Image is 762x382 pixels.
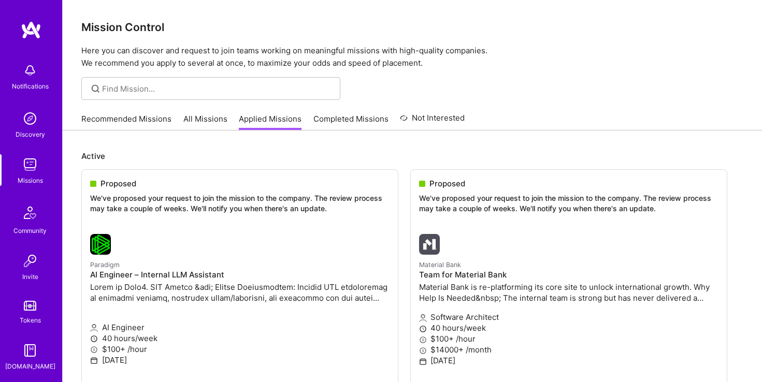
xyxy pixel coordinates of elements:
[90,357,98,364] i: icon Calendar
[90,270,390,280] h4: AI Engineer – Internal LLM Assistant
[90,83,102,95] i: icon SearchGrey
[22,271,38,282] div: Invite
[419,347,427,355] i: icon MoneyGray
[100,178,136,189] span: Proposed
[90,333,390,344] p: 40 hours/week
[419,193,718,213] p: We've proposed your request to join the mission to the company. The review process may take a cou...
[20,251,40,271] img: Invite
[419,355,718,366] p: [DATE]
[419,314,427,322] i: icon Applicant
[400,112,465,130] a: Not Interested
[419,282,718,303] p: Material Bank is re-platforming its core site to unlock international growth. Why Help Is Needed&...
[18,200,42,225] img: Community
[81,113,171,130] a: Recommended Missions
[90,193,390,213] p: We've proposed your request to join the mission to the company. The review process may take a cou...
[12,81,49,92] div: Notifications
[90,322,390,333] p: AI Engineer
[20,154,40,175] img: teamwork
[5,361,55,372] div: [DOMAIN_NAME]
[102,83,333,94] input: Find Mission...
[90,335,98,343] i: icon Clock
[81,21,743,34] h3: Mission Control
[419,234,440,255] img: Material Bank company logo
[419,322,718,333] p: 40 hours/week
[20,60,40,81] img: bell
[24,301,36,311] img: tokens
[90,234,111,255] img: Paradigm company logo
[81,45,743,69] p: Here you can discover and request to join teams working on meaningful missions with high-quality ...
[419,344,718,355] p: $14000+ /month
[90,282,390,303] p: Lorem ip Dolo4. SIT Ametco &adi; Elitse Doeiusmodtem: Incidid UTL etdoloremag al enimadmi veniamq...
[183,113,227,130] a: All Missions
[13,225,47,236] div: Community
[90,261,120,269] small: Paradigm
[411,226,727,382] a: Material Bank company logoMaterial BankTeam for Material BankMaterial Bank is re-platforming its ...
[313,113,389,130] a: Completed Missions
[81,151,743,161] p: Active
[21,21,41,39] img: logo
[20,340,40,361] img: guide book
[419,336,427,344] i: icon MoneyGray
[18,175,43,186] div: Missions
[16,129,45,140] div: Discovery
[429,178,465,189] span: Proposed
[419,312,718,322] p: Software Architect
[419,325,427,333] i: icon Clock
[419,270,718,280] h4: Team for Material Bank
[419,333,718,344] p: $100+ /hour
[90,344,390,355] p: $100+ /hour
[20,108,40,129] img: discovery
[419,261,461,269] small: Material Bank
[90,324,98,332] i: icon Applicant
[90,355,390,365] p: [DATE]
[90,346,98,354] i: icon MoneyGray
[20,315,41,326] div: Tokens
[419,358,427,365] i: icon Calendar
[239,113,301,130] a: Applied Missions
